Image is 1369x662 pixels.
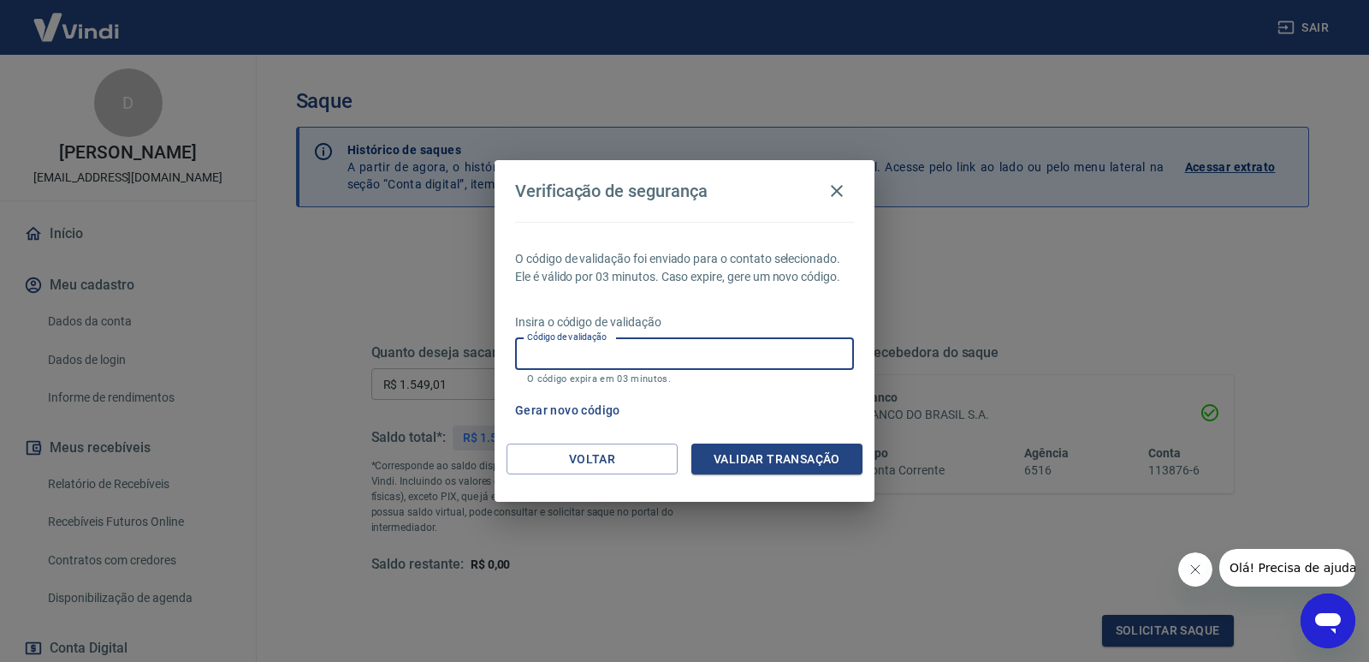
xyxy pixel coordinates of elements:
iframe: Botão para abrir a janela de mensagens [1301,593,1355,648]
iframe: Mensagem da empresa [1219,549,1355,587]
button: Validar transação [691,444,862,475]
p: Insira o código de validação [515,313,854,331]
p: O código expira em 03 minutos. [527,373,842,385]
span: Olá! Precisa de ajuda? [10,12,144,26]
button: Gerar novo código [508,395,627,426]
iframe: Fechar mensagem [1178,552,1212,587]
label: Código de validação [527,331,607,343]
p: O código de validação foi enviado para o contato selecionado. Ele é válido por 03 minutos. Caso e... [515,250,854,286]
button: Voltar [507,444,678,475]
h4: Verificação de segurança [515,181,708,201]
